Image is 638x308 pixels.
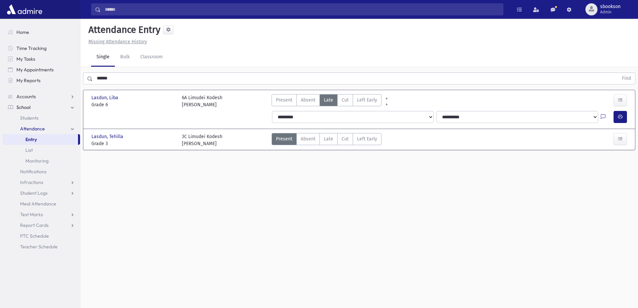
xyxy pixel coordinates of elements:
[20,233,49,239] span: PTC Schedule
[182,133,222,147] div: 3C Limudei Kodesh [PERSON_NAME]
[16,45,47,51] span: Time Tracking
[182,94,222,108] div: 6A Limudei Kodesh [PERSON_NAME]
[101,3,503,15] input: Search
[91,101,175,108] span: Grade 6
[20,115,39,121] span: Students
[16,94,36,100] span: Accounts
[20,201,56,207] span: Meal Attendance
[3,64,80,75] a: My Appointments
[600,9,621,15] span: Admin
[91,94,120,101] span: Lasdun, Liba
[16,77,41,83] span: My Reports
[324,97,333,104] span: Late
[3,231,80,241] a: PTC Schedule
[600,4,621,9] span: sbookson
[3,134,78,145] a: Entry
[25,158,49,164] span: Monitoring
[3,91,80,102] a: Accounts
[16,67,54,73] span: My Appointments
[3,198,80,209] a: Meal Attendance
[20,179,43,185] span: Infractions
[342,135,349,142] span: Cut
[25,136,37,142] span: Entry
[115,48,135,67] a: Bulk
[91,48,115,67] a: Single
[3,220,80,231] a: Report Cards
[3,177,80,188] a: Infractions
[272,94,381,108] div: AttTypes
[3,241,80,252] a: Teacher Schedule
[135,48,168,67] a: Classroom
[3,123,80,134] a: Attendance
[20,126,45,132] span: Attendance
[3,156,80,166] a: Monitoring
[86,39,147,45] a: Missing Attendance History
[88,39,147,45] u: Missing Attendance History
[3,166,80,177] a: Notifications
[91,140,175,147] span: Grade 3
[3,75,80,86] a: My Reports
[86,24,160,36] h5: Attendance Entry
[276,97,292,104] span: Present
[301,97,315,104] span: Absent
[3,54,80,64] a: My Tasks
[276,135,292,142] span: Present
[3,27,80,38] a: Home
[324,135,333,142] span: Late
[20,222,49,228] span: Report Cards
[342,97,349,104] span: Cut
[25,147,33,153] span: List
[3,188,80,198] a: Student Logs
[16,104,30,110] span: School
[357,97,377,104] span: Left Early
[3,145,80,156] a: List
[20,211,43,218] span: Test Marks
[20,169,47,175] span: Notifications
[5,3,44,16] img: AdmirePro
[272,133,381,147] div: AttTypes
[3,102,80,113] a: School
[20,244,58,250] span: Teacher Schedule
[16,56,35,62] span: My Tasks
[618,73,635,84] button: Find
[357,135,377,142] span: Left Early
[301,135,315,142] span: Absent
[3,113,80,123] a: Students
[91,133,125,140] span: Lasdun, Tehilla
[3,209,80,220] a: Test Marks
[3,43,80,54] a: Time Tracking
[20,190,48,196] span: Student Logs
[16,29,29,35] span: Home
